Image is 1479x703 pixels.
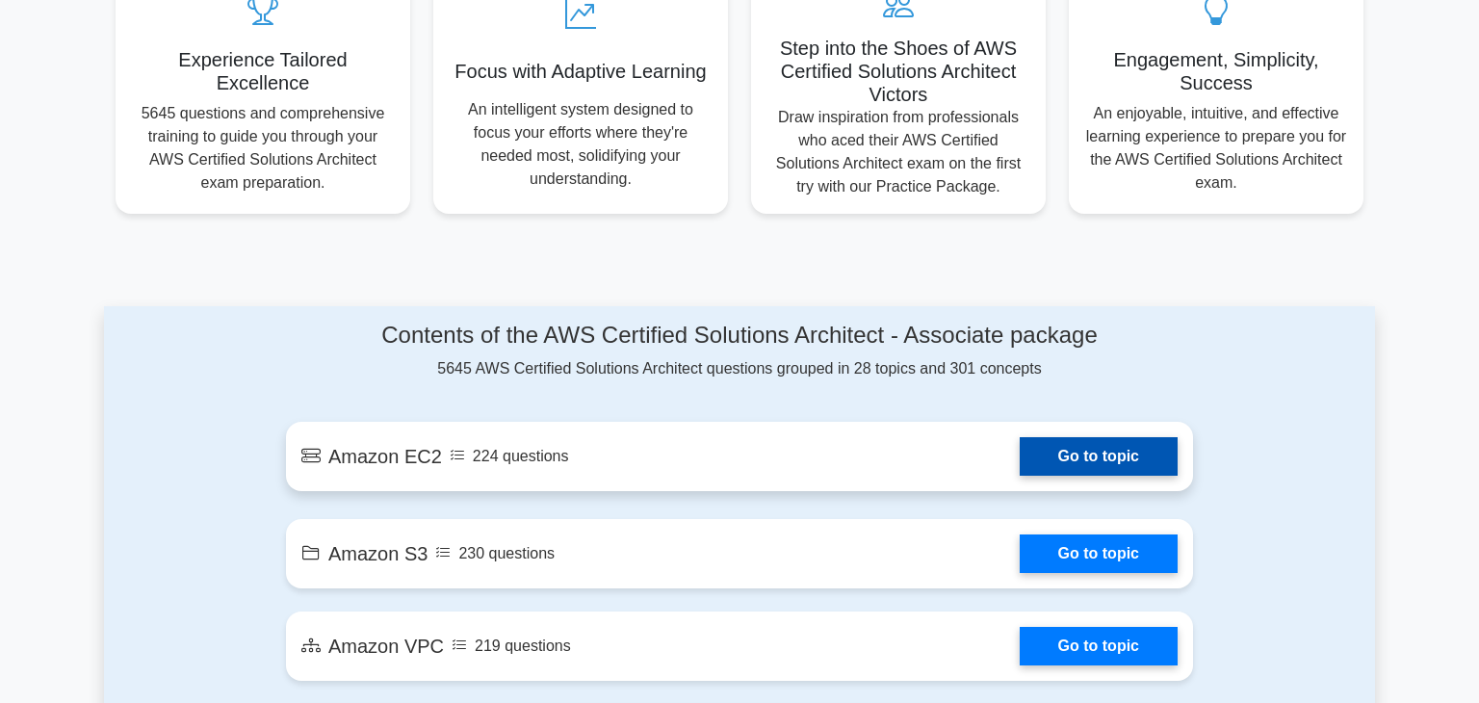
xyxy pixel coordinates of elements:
[449,60,713,83] h5: Focus with Adaptive Learning
[1020,534,1178,573] a: Go to topic
[766,106,1030,198] p: Draw inspiration from professionals who aced their AWS Certified Solutions Architect exam on the ...
[286,322,1193,380] div: 5645 AWS Certified Solutions Architect questions grouped in 28 topics and 301 concepts
[449,98,713,191] p: An intelligent system designed to focus your efforts where they're needed most, solidifying your ...
[1084,102,1348,195] p: An enjoyable, intuitive, and effective learning experience to prepare you for the AWS Certified S...
[1020,627,1178,665] a: Go to topic
[766,37,1030,106] h5: Step into the Shoes of AWS Certified Solutions Architect Victors
[131,102,395,195] p: 5645 questions and comprehensive training to guide you through your AWS Certified Solutions Archi...
[286,322,1193,350] h4: Contents of the AWS Certified Solutions Architect - Associate package
[131,48,395,94] h5: Experience Tailored Excellence
[1020,437,1178,476] a: Go to topic
[1084,48,1348,94] h5: Engagement, Simplicity, Success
